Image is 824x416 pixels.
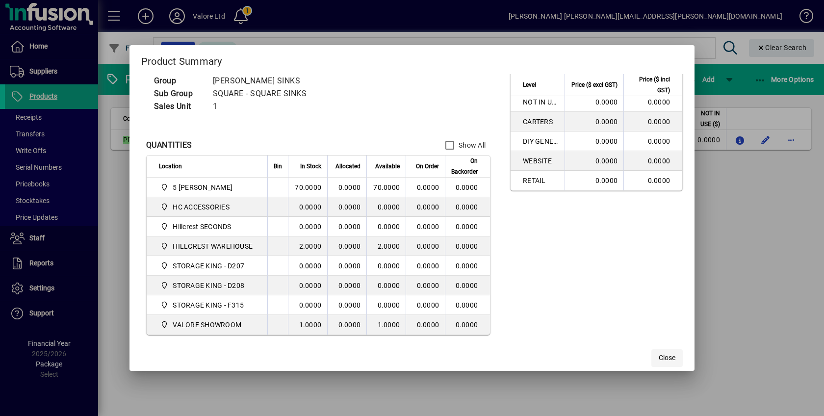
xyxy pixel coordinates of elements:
[288,217,327,236] td: 0.0000
[445,256,490,276] td: 0.0000
[445,315,490,335] td: 0.0000
[129,45,695,74] h2: Product Summary
[159,260,257,272] span: STORAGE KING - D207
[457,140,486,150] label: Show All
[445,217,490,236] td: 0.0000
[173,222,231,232] span: Hillcrest SECONDS
[208,87,354,100] td: SQUARE - SQUARE SINKS
[149,75,208,87] td: Group
[366,217,406,236] td: 0.0000
[417,282,439,289] span: 0.0000
[659,353,675,363] span: Close
[623,112,682,131] td: 0.0000
[523,117,559,127] span: CARTERS
[565,151,623,171] td: 0.0000
[417,301,439,309] span: 0.0000
[623,151,682,171] td: 0.0000
[173,202,230,212] span: HC ACCESSORIES
[417,262,439,270] span: 0.0000
[623,131,682,151] td: 0.0000
[288,197,327,217] td: 0.0000
[571,79,618,90] span: Price ($ excl GST)
[173,261,244,271] span: STORAGE KING - D207
[288,295,327,315] td: 0.0000
[274,161,282,172] span: Bin
[565,92,623,112] td: 0.0000
[327,315,366,335] td: 0.0000
[523,136,559,146] span: DIY GENERAL
[288,256,327,276] td: 0.0000
[327,217,366,236] td: 0.0000
[417,183,439,191] span: 0.0000
[208,75,354,87] td: [PERSON_NAME] SINKS
[159,280,257,291] span: STORAGE KING - D208
[445,276,490,295] td: 0.0000
[288,236,327,256] td: 2.0000
[445,178,490,197] td: 0.0000
[366,256,406,276] td: 0.0000
[565,171,623,190] td: 0.0000
[208,100,354,113] td: 1
[417,203,439,211] span: 0.0000
[159,299,257,311] span: STORAGE KING - F315
[327,197,366,217] td: 0.0000
[366,178,406,197] td: 70.0000
[445,295,490,315] td: 0.0000
[366,197,406,217] td: 0.0000
[159,201,257,213] span: HC ACCESSORIES
[630,74,670,96] span: Price ($ incl GST)
[445,197,490,217] td: 0.0000
[565,131,623,151] td: 0.0000
[173,320,241,330] span: VALORE SHOWROOM
[149,87,208,100] td: Sub Group
[366,236,406,256] td: 2.0000
[327,236,366,256] td: 0.0000
[327,256,366,276] td: 0.0000
[451,156,478,177] span: On Backorder
[523,156,559,166] span: WEBSITE
[417,321,439,329] span: 0.0000
[523,176,559,185] span: RETAIL
[300,161,321,172] span: In Stock
[417,223,439,231] span: 0.0000
[173,300,244,310] span: STORAGE KING - F315
[366,315,406,335] td: 1.0000
[173,281,244,290] span: STORAGE KING - D208
[335,161,360,172] span: Allocated
[173,241,253,251] span: HILLCREST WAREHOUSE
[523,97,559,107] span: NOT IN USE
[565,112,623,131] td: 0.0000
[651,349,683,367] button: Close
[149,100,208,113] td: Sales Unit
[159,161,182,172] span: Location
[159,182,257,193] span: 5 Colombo Hamilton
[366,276,406,295] td: 0.0000
[288,178,327,197] td: 70.0000
[327,178,366,197] td: 0.0000
[159,319,257,331] span: VALORE SHOWROOM
[375,161,400,172] span: Available
[327,276,366,295] td: 0.0000
[173,182,232,192] span: 5 [PERSON_NAME]
[623,171,682,190] td: 0.0000
[146,139,192,151] div: QUANTITIES
[327,295,366,315] td: 0.0000
[623,92,682,112] td: 0.0000
[159,221,257,233] span: Hillcrest SECONDS
[523,79,536,90] span: Level
[366,295,406,315] td: 0.0000
[417,242,439,250] span: 0.0000
[288,315,327,335] td: 1.0000
[416,161,439,172] span: On Order
[159,240,257,252] span: HILLCREST WAREHOUSE
[288,276,327,295] td: 0.0000
[445,236,490,256] td: 0.0000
